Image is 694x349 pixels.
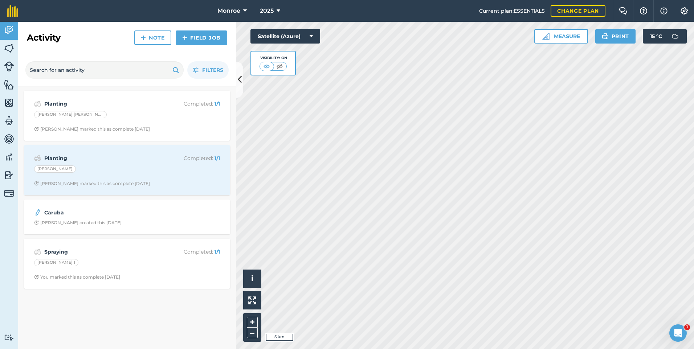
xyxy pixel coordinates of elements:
[4,43,14,54] img: svg+xml;base64,PHN2ZyB4bWxucz0iaHR0cDovL3d3dy53My5vcmcvMjAwMC9zdmciIHdpZHRoPSI1NiIgaGVpZ2h0PSI2MC...
[534,29,588,44] button: Measure
[4,134,14,144] img: svg+xml;base64,PD94bWwgdmVyc2lvbj0iMS4wIiBlbmNvZGluZz0idXRmLTgiPz4KPCEtLSBHZW5lcmF0b3I6IEFkb2JlIE...
[28,95,226,136] a: PlantingCompleted: 1/1[PERSON_NAME] [PERSON_NAME]Clock with arrow pointing clockwise[PERSON_NAME]...
[28,149,226,191] a: PlantingCompleted: 1/1[PERSON_NAME]Clock with arrow pointing clockwise[PERSON_NAME] marked this a...
[4,334,14,341] img: svg+xml;base64,PD94bWwgdmVyc2lvbj0iMS4wIiBlbmNvZGluZz0idXRmLTgiPz4KPCEtLSBHZW5lcmF0b3I6IEFkb2JlIE...
[7,5,18,17] img: fieldmargin Logo
[215,249,220,255] strong: 1 / 1
[182,33,187,42] img: svg+xml;base64,PHN2ZyB4bWxucz0iaHR0cDovL3d3dy53My5vcmcvMjAwMC9zdmciIHdpZHRoPSIxNCIgaGVpZ2h0PSIyNC...
[643,29,687,44] button: 15 °C
[247,317,258,328] button: +
[595,29,636,44] button: Print
[275,63,284,70] img: svg+xml;base64,PHN2ZyB4bWxucz0iaHR0cDovL3d3dy53My5vcmcvMjAwMC9zdmciIHdpZHRoPSI1MCIgaGVpZ2h0PSI0MC...
[28,204,226,230] a: CarubaClock with arrow pointing clockwise[PERSON_NAME] created this [DATE]
[27,32,61,44] h2: Activity
[243,270,261,288] button: i
[650,29,662,44] span: 15 ° C
[4,97,14,108] img: svg+xml;base64,PHN2ZyB4bWxucz0iaHR0cDovL3d3dy53My5vcmcvMjAwMC9zdmciIHdpZHRoPSI1NiIgaGVpZ2h0PSI2MC...
[134,30,171,45] a: Note
[34,165,76,173] div: [PERSON_NAME]
[34,247,41,256] img: svg+xml;base64,PD94bWwgdmVyc2lvbj0iMS4wIiBlbmNvZGluZz0idXRmLTgiPz4KPCEtLSBHZW5lcmF0b3I6IEFkb2JlIE...
[479,7,545,15] span: Current plan : ESSENTIALS
[34,208,41,217] img: svg+xml;base64,PD94bWwgdmVyc2lvbj0iMS4wIiBlbmNvZGluZz0idXRmLTgiPz4KPCEtLSBHZW5lcmF0b3I6IEFkb2JlIE...
[4,61,14,71] img: svg+xml;base64,PD94bWwgdmVyc2lvbj0iMS4wIiBlbmNvZGluZz0idXRmLTgiPz4KPCEtLSBHZW5lcmF0b3I6IEFkb2JlIE...
[639,7,648,15] img: A question mark icon
[260,55,287,61] div: Visibility: On
[4,188,14,198] img: svg+xml;base64,PD94bWwgdmVyc2lvbj0iMS4wIiBlbmNvZGluZz0idXRmLTgiPz4KPCEtLSBHZW5lcmF0b3I6IEFkb2JlIE...
[187,61,229,79] button: Filters
[4,25,14,36] img: svg+xml;base64,PD94bWwgdmVyc2lvbj0iMS4wIiBlbmNvZGluZz0idXRmLTgiPz4KPCEtLSBHZW5lcmF0b3I6IEFkb2JlIE...
[260,7,274,15] span: 2025
[669,324,687,342] iframe: Intercom live chat
[542,33,550,40] img: Ruler icon
[4,79,14,90] img: svg+xml;base64,PHN2ZyB4bWxucz0iaHR0cDovL3d3dy53My5vcmcvMjAwMC9zdmciIHdpZHRoPSI1NiIgaGVpZ2h0PSI2MC...
[247,328,258,338] button: –
[44,248,159,256] strong: Spraying
[660,7,668,15] img: svg+xml;base64,PHN2ZyB4bWxucz0iaHR0cDovL3d3dy53My5vcmcvMjAwMC9zdmciIHdpZHRoPSIxNyIgaGVpZ2h0PSIxNy...
[4,115,14,126] img: svg+xml;base64,PD94bWwgdmVyc2lvbj0iMS4wIiBlbmNvZGluZz0idXRmLTgiPz4KPCEtLSBHZW5lcmF0b3I6IEFkb2JlIE...
[34,99,41,108] img: svg+xml;base64,PD94bWwgdmVyc2lvbj0iMS4wIiBlbmNvZGluZz0idXRmLTgiPz4KPCEtLSBHZW5lcmF0b3I6IEFkb2JlIE...
[44,209,159,217] strong: Caruba
[34,127,39,131] img: Clock with arrow pointing clockwise
[217,7,240,15] span: Monroe
[141,33,146,42] img: svg+xml;base64,PHN2ZyB4bWxucz0iaHR0cDovL3d3dy53My5vcmcvMjAwMC9zdmciIHdpZHRoPSIxNCIgaGVpZ2h0PSIyNC...
[44,154,159,162] strong: Planting
[668,29,682,44] img: svg+xml;base64,PD94bWwgdmVyc2lvbj0iMS4wIiBlbmNvZGluZz0idXRmLTgiPz4KPCEtLSBHZW5lcmF0b3I6IEFkb2JlIE...
[215,100,220,107] strong: 1 / 1
[162,100,220,108] p: Completed :
[684,324,690,330] span: 1
[34,111,107,118] div: [PERSON_NAME] [PERSON_NAME]
[28,243,226,284] a: SprayingCompleted: 1/1[PERSON_NAME] 1Clock with arrow pointing clockwiseYou marked this as comple...
[44,100,159,108] strong: Planting
[172,66,179,74] img: svg+xml;base64,PHN2ZyB4bWxucz0iaHR0cDovL3d3dy53My5vcmcvMjAwMC9zdmciIHdpZHRoPSIxOSIgaGVpZ2h0PSIyNC...
[34,259,78,266] div: [PERSON_NAME] 1
[4,152,14,163] img: svg+xml;base64,PD94bWwgdmVyc2lvbj0iMS4wIiBlbmNvZGluZz0idXRmLTgiPz4KPCEtLSBHZW5lcmF0b3I6IEFkb2JlIE...
[176,30,227,45] a: Field Job
[250,29,320,44] button: Satellite (Azure)
[262,63,271,70] img: svg+xml;base64,PHN2ZyB4bWxucz0iaHR0cDovL3d3dy53My5vcmcvMjAwMC9zdmciIHdpZHRoPSI1MCIgaGVpZ2h0PSI0MC...
[248,296,256,304] img: Four arrows, one pointing top left, one top right, one bottom right and the last bottom left
[34,274,120,280] div: You marked this as complete [DATE]
[34,181,150,186] div: [PERSON_NAME] marked this as complete [DATE]
[602,32,609,41] img: svg+xml;base64,PHN2ZyB4bWxucz0iaHR0cDovL3d3dy53My5vcmcvMjAwMC9zdmciIHdpZHRoPSIxOSIgaGVpZ2h0PSIyNC...
[4,170,14,181] img: svg+xml;base64,PD94bWwgdmVyc2lvbj0iMS4wIiBlbmNvZGluZz0idXRmLTgiPz4KPCEtLSBHZW5lcmF0b3I6IEFkb2JlIE...
[162,154,220,162] p: Completed :
[202,66,223,74] span: Filters
[34,220,122,226] div: [PERSON_NAME] created this [DATE]
[34,154,41,163] img: svg+xml;base64,PD94bWwgdmVyc2lvbj0iMS4wIiBlbmNvZGluZz0idXRmLTgiPz4KPCEtLSBHZW5lcmF0b3I6IEFkb2JlIE...
[215,155,220,161] strong: 1 / 1
[551,5,605,17] a: Change plan
[25,61,184,79] input: Search for an activity
[34,126,150,132] div: [PERSON_NAME] marked this as complete [DATE]
[619,7,628,15] img: Two speech bubbles overlapping with the left bubble in the forefront
[34,220,39,225] img: Clock with arrow pointing clockwise
[162,248,220,256] p: Completed :
[34,181,39,186] img: Clock with arrow pointing clockwise
[251,274,253,283] span: i
[680,7,689,15] img: A cog icon
[34,275,39,279] img: Clock with arrow pointing clockwise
